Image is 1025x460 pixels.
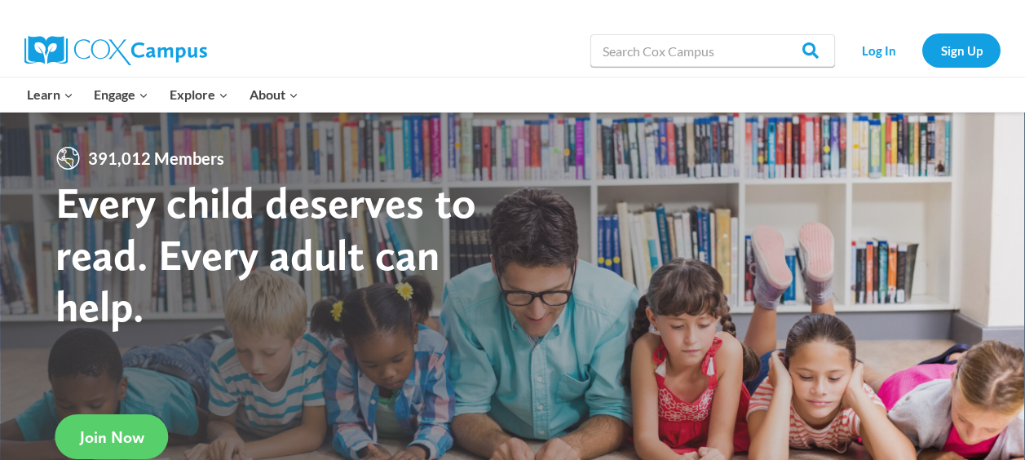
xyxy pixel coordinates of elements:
span: Explore [170,84,228,105]
nav: Primary Navigation [16,77,308,112]
a: Log In [843,33,914,67]
span: About [250,84,298,105]
span: Learn [27,84,73,105]
span: Join Now [80,427,144,447]
strong: Every child deserves to read. Every adult can help. [55,176,476,332]
img: Cox Campus [24,36,207,65]
span: Engage [94,84,148,105]
a: Join Now [55,414,169,459]
input: Search Cox Campus [590,34,835,67]
a: Sign Up [922,33,1001,67]
span: 391,012 Members [82,145,231,171]
nav: Secondary Navigation [843,33,1001,67]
